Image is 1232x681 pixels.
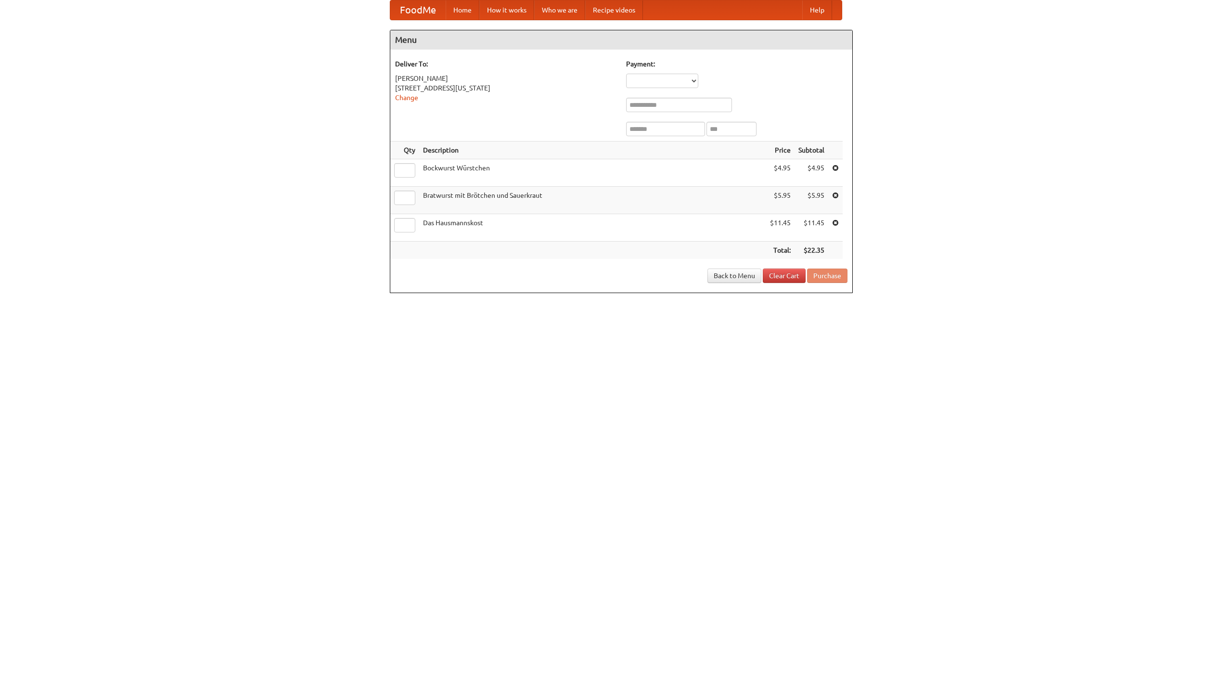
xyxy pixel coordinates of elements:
[419,141,766,159] th: Description
[446,0,479,20] a: Home
[419,187,766,214] td: Bratwurst mit Brötchen und Sauerkraut
[585,0,643,20] a: Recipe videos
[395,83,616,93] div: [STREET_ADDRESS][US_STATE]
[419,214,766,242] td: Das Hausmannskost
[766,242,795,259] th: Total:
[802,0,832,20] a: Help
[390,141,419,159] th: Qty
[766,159,795,187] td: $4.95
[766,187,795,214] td: $5.95
[419,159,766,187] td: Bockwurst Würstchen
[766,214,795,242] td: $11.45
[390,30,852,50] h4: Menu
[795,242,828,259] th: $22.35
[390,0,446,20] a: FoodMe
[795,187,828,214] td: $5.95
[795,141,828,159] th: Subtotal
[707,269,761,283] a: Back to Menu
[807,269,847,283] button: Purchase
[479,0,534,20] a: How it works
[626,59,847,69] h5: Payment:
[766,141,795,159] th: Price
[763,269,806,283] a: Clear Cart
[395,94,418,102] a: Change
[395,59,616,69] h5: Deliver To:
[395,74,616,83] div: [PERSON_NAME]
[795,159,828,187] td: $4.95
[534,0,585,20] a: Who we are
[795,214,828,242] td: $11.45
